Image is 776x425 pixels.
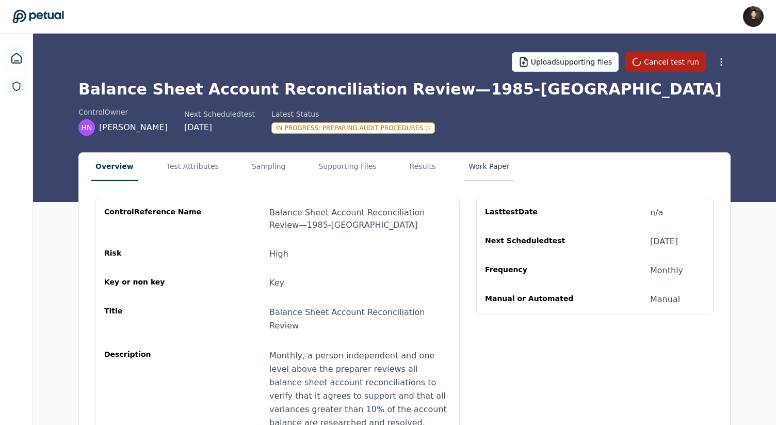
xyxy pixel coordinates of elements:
[712,53,731,71] button: More Options
[485,264,584,277] div: Frequency
[104,248,203,260] div: Risk
[269,277,284,289] div: Key
[406,153,440,181] button: Results
[4,46,29,71] a: Dashboard
[485,293,584,306] div: Manual or Automated
[5,75,28,98] a: SOC 1 Reports
[485,235,584,248] div: Next Scheduled test
[12,9,64,24] a: Go to Dashboard
[104,277,203,289] div: Key or non key
[163,153,223,181] button: Test Attributes
[78,107,168,117] div: control Owner
[464,153,514,181] button: Work Paper
[271,109,435,119] div: Latest Status
[99,121,168,134] span: [PERSON_NAME]
[269,248,288,260] div: High
[91,153,138,181] button: Overview
[82,122,92,133] span: HN
[104,306,203,333] div: Title
[650,293,680,306] div: Manual
[184,121,255,134] div: [DATE]
[271,122,435,134] div: In Progress : Preparing Audit Procedures
[625,52,706,72] button: Cancel test run
[485,207,584,219] div: Last test Date
[650,207,663,219] div: n/a
[314,153,380,181] button: Supporting Files
[184,109,255,119] div: Next Scheduled test
[650,264,683,277] div: Monthly
[743,6,764,27] img: James Lee
[269,307,425,330] span: Balance Sheet Account Reconciliation Review
[104,207,203,231] div: control Reference Name
[269,207,451,231] div: Balance Sheet Account Reconciliation Review — 1985-[GEOGRAPHIC_DATA]
[650,235,678,248] div: [DATE]
[512,52,619,72] button: Uploadsupporting files
[248,153,290,181] button: Sampling
[78,80,731,99] h1: Balance Sheet Account Reconciliation Review — 1985-[GEOGRAPHIC_DATA]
